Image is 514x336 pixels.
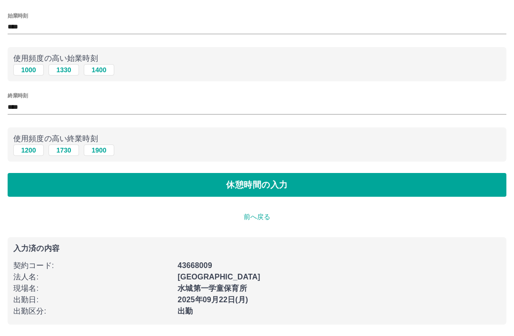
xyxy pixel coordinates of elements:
button: 1330 [49,64,79,76]
button: 1900 [84,144,114,156]
p: 現場名 : [13,283,172,294]
b: [GEOGRAPHIC_DATA] [178,273,260,281]
b: 出勤 [178,307,193,315]
b: 43668009 [178,261,212,269]
label: 終業時刻 [8,92,28,99]
p: 使用頻度の高い始業時刻 [13,53,501,64]
button: 1000 [13,64,44,76]
p: 前へ戻る [8,212,506,222]
b: 水城第一学童保育所 [178,284,247,292]
button: 休憩時間の入力 [8,173,506,197]
p: 法人名 : [13,271,172,283]
p: 出勤日 : [13,294,172,306]
button: 1200 [13,144,44,156]
button: 1730 [49,144,79,156]
p: 契約コード : [13,260,172,271]
button: 1400 [84,64,114,76]
label: 始業時刻 [8,12,28,19]
p: 使用頻度の高い終業時刻 [13,133,501,144]
p: 入力済の内容 [13,245,501,252]
p: 出勤区分 : [13,306,172,317]
b: 2025年09月22日(月) [178,296,248,304]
